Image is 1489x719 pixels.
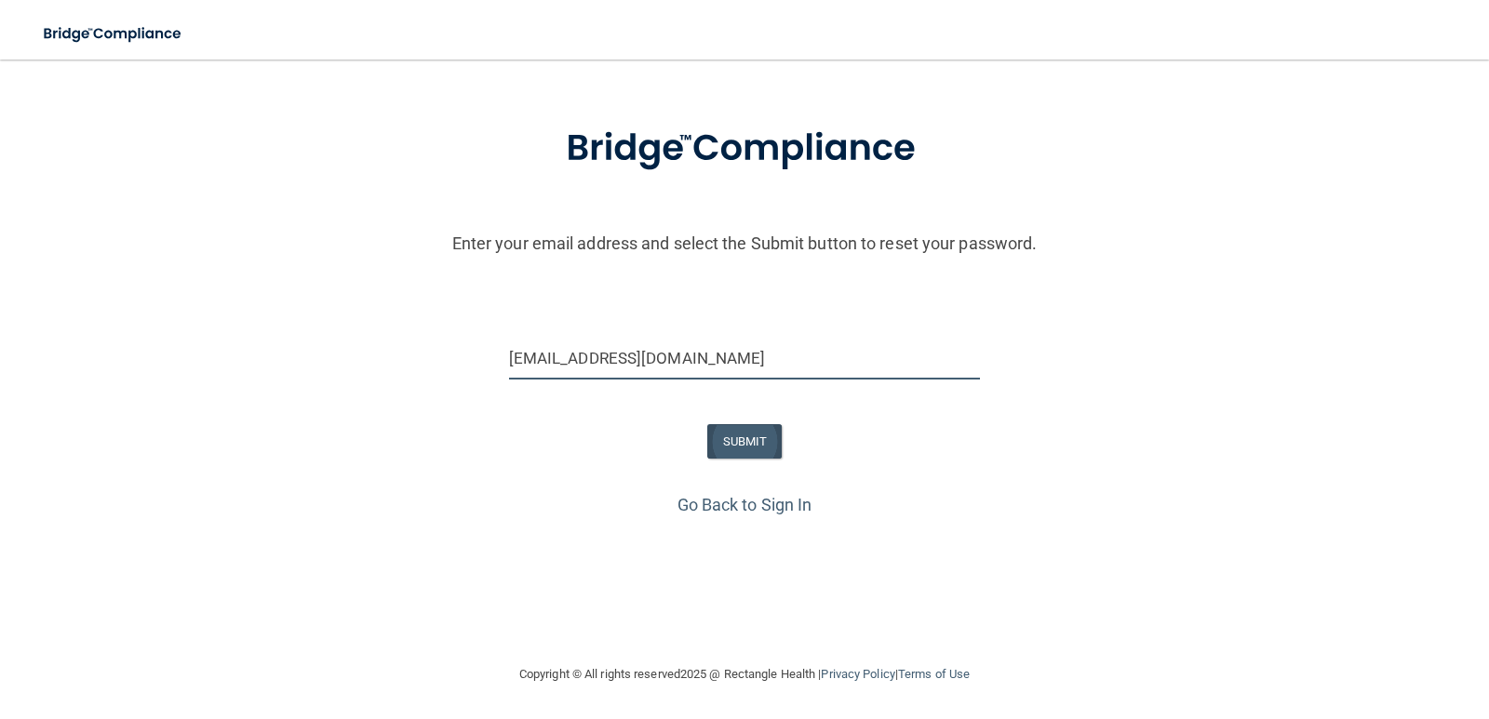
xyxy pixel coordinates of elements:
a: Terms of Use [898,667,970,681]
input: Email [509,338,981,379]
button: SUBMIT [707,424,783,459]
a: Privacy Policy [821,667,894,681]
img: bridge_compliance_login_screen.278c3ca4.svg [528,100,961,197]
a: Go Back to Sign In [677,495,812,514]
div: Copyright © All rights reserved 2025 @ Rectangle Health | | [405,645,1084,704]
img: bridge_compliance_login_screen.278c3ca4.svg [28,15,199,53]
